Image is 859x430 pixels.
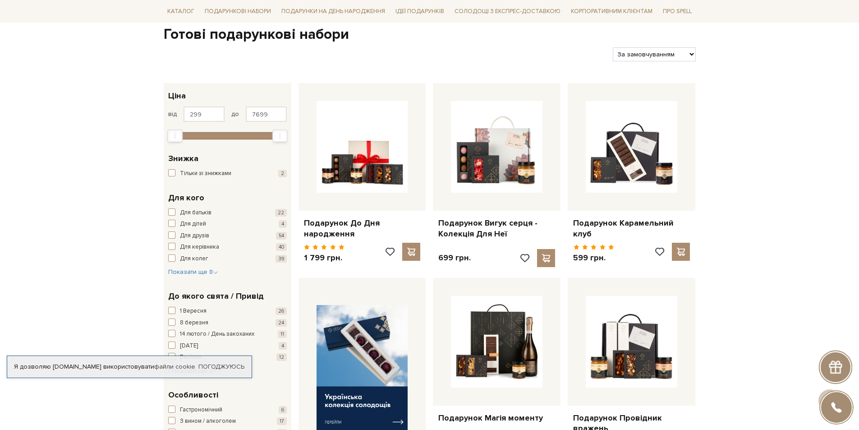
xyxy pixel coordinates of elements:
[164,25,696,44] h1: Готові подарункові набори
[168,220,287,229] button: Для дітей 4
[659,5,695,18] span: Про Spell
[168,290,264,302] span: До якого свята / Привід
[276,255,287,263] span: 39
[276,307,287,315] span: 26
[276,319,287,327] span: 24
[154,363,195,370] a: файли cookie
[168,417,287,426] button: З вином / алкоголем 17
[168,389,218,401] span: Особливості
[180,220,206,229] span: Для дітей
[279,342,287,350] span: 4
[168,90,186,102] span: Ціна
[304,253,345,263] p: 1 799 грн.
[168,268,218,277] button: Показати ще 8
[276,232,287,240] span: 54
[180,208,211,217] span: Для батьків
[180,417,236,426] span: З вином / алкоголем
[168,319,287,328] button: 8 березня 24
[279,406,287,414] span: 6
[168,268,218,276] span: Показати ще 8
[168,353,287,362] button: Весілля 12
[168,231,287,240] button: Для друзів 54
[164,5,198,18] span: Каталог
[277,417,287,425] span: 17
[167,129,183,142] div: Min
[168,243,287,252] button: Для керівника 40
[567,4,656,19] a: Корпоративним клієнтам
[276,243,287,251] span: 40
[180,169,231,178] span: Тільки зі знижками
[201,5,275,18] span: Подарункові набори
[180,406,222,415] span: Гастрономічний
[198,363,244,371] a: Погоджуюсь
[180,319,208,328] span: 8 березня
[168,254,287,264] button: Для колег 39
[573,253,614,263] p: 599 грн.
[168,208,287,217] button: Для батьків 22
[231,110,239,118] span: до
[168,330,287,339] button: 14 лютого / День закоханих 11
[278,170,287,177] span: 2
[180,254,208,264] span: Для колег
[272,129,288,142] div: Max
[168,169,287,178] button: Тільки зі знижками 2
[451,4,564,19] a: Солодощі з експрес-доставкою
[180,330,254,339] span: 14 лютого / День закоханих
[276,353,287,361] span: 12
[168,110,177,118] span: від
[180,243,219,252] span: Для керівника
[438,218,555,239] a: Подарунок Вигук серця - Колекція Для Неї
[168,406,287,415] button: Гастрономічний 6
[168,192,204,204] span: Для кого
[392,5,448,18] span: Ідеї подарунків
[180,307,207,316] span: 1 Вересня
[168,342,287,351] button: [DATE] 4
[7,363,252,371] div: Я дозволяю [DOMAIN_NAME] використовувати
[438,253,471,263] p: 699 грн.
[246,106,287,122] input: Ціна
[168,307,287,316] button: 1 Вересня 26
[180,231,209,240] span: Для друзів
[275,209,287,217] span: 22
[304,218,421,239] a: Подарунок До Дня народження
[278,5,389,18] span: Подарунки на День народження
[573,218,690,239] a: Подарунок Карамельний клуб
[278,330,287,338] span: 11
[438,413,555,423] a: Подарунок Магія моменту
[184,106,225,122] input: Ціна
[279,220,287,228] span: 4
[180,342,198,351] span: [DATE]
[168,153,198,165] span: Знижка
[180,353,201,362] span: Весілля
